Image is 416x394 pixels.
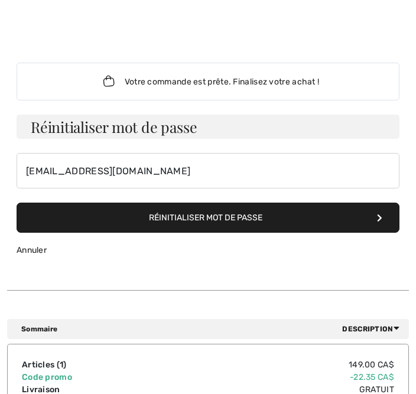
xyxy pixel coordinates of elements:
td: 149.00 CA$ [173,359,394,371]
input: Courriel [17,153,399,188]
span: 1 [60,360,63,370]
button: Réinitialiser mot de passe [17,203,399,233]
div: Votre commande est prête. Finalisez votre achat ! [17,63,399,100]
td: -22.35 CA$ [173,371,394,383]
a: Annuler [17,245,47,255]
span: Description [342,324,404,334]
div: Sommaire [21,324,404,334]
h3: Réinitialiser mot de passe [17,115,399,139]
td: Articles ( ) [22,359,173,371]
td: Code promo [22,371,173,383]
